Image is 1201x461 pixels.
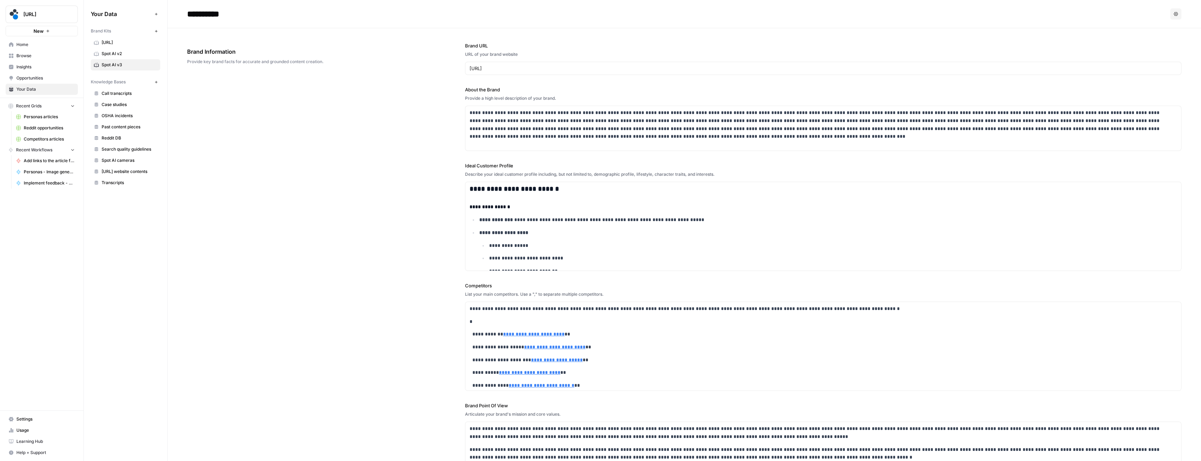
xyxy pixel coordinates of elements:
[13,111,78,122] a: Personas articles
[465,162,1181,169] label: Ideal Customer Profile
[91,155,160,166] a: Spot AI cameras
[13,155,78,166] a: Add links to the article from the knowledge base, perplexity and prior links
[465,171,1181,177] div: Describe your ideal customer profile including, but not limited to, demographic profile, lifestyl...
[6,6,78,23] button: Workspace: spot.ai
[102,180,157,186] span: Transcripts
[91,121,160,133] a: Past content pieces
[91,48,160,59] a: Spot AI v2
[102,146,157,152] span: Search quality guidelines
[16,86,75,92] span: Your Data
[6,414,78,425] a: Settings
[465,402,1181,409] label: Brand Point Of View
[16,103,42,109] span: Recent Grids
[465,95,1181,101] div: Provide a high level description of your brand.
[465,282,1181,289] label: Competitors
[16,64,75,70] span: Insights
[16,147,52,153] span: Recent Workflows
[16,416,75,422] span: Settings
[102,90,157,97] span: Call transcripts
[6,61,78,73] a: Insights
[6,101,78,111] button: Recent Grids
[24,125,75,131] span: Reddit opportunities
[91,133,160,144] a: Reddit DB
[6,436,78,447] a: Learning Hub
[6,84,78,95] a: Your Data
[16,53,75,59] span: Browse
[102,62,157,68] span: Spot AI v3
[102,135,157,141] span: Reddit DB
[24,114,75,120] span: Personas articles
[102,101,157,108] span: Case studies
[24,169,75,175] span: Personas - Image generator
[91,28,111,34] span: Brand Kits
[13,134,78,145] a: Competitors articles
[102,157,157,164] span: Spot AI cameras
[91,37,160,48] a: [URL]
[91,110,160,121] a: OSHA incidents
[6,425,78,436] a: Usage
[8,8,21,21] img: spot.ai Logo
[24,180,75,186] span: Implement feedback - dev
[470,65,1177,72] input: www.sundaysoccer.com
[6,26,78,36] button: New
[91,99,160,110] a: Case studies
[6,39,78,50] a: Home
[91,166,160,177] a: [URL] website contents
[102,124,157,130] span: Past content pieces
[465,291,1181,297] div: List your main competitors. Use a "," to separate multiple competitors.
[187,47,426,56] span: Brand Information
[13,177,78,189] a: Implement feedback - dev
[102,39,157,46] span: [URL]
[102,168,157,175] span: [URL] website contents
[91,79,126,85] span: Knowledge Bases
[16,75,75,81] span: Opportunities
[13,122,78,134] a: Reddit opportunities
[24,136,75,142] span: Competitors articles
[91,59,160,70] a: Spot AI v3
[16,449,75,456] span: Help + Support
[6,73,78,84] a: Opportunities
[6,447,78,458] button: Help + Support
[91,177,160,188] a: Transcripts
[16,427,75,433] span: Usage
[465,411,1181,417] div: Articulate your brand's mission and core values.
[91,88,160,99] a: Call transcripts
[102,51,157,57] span: Spot AI v2
[23,11,66,18] span: [URL]
[465,42,1181,49] label: Brand URL
[465,51,1181,58] div: URL of your brand website
[187,59,426,65] span: Provide key brand facts for accurate and grounded content creation.
[13,166,78,177] a: Personas - Image generator
[465,86,1181,93] label: About the Brand
[6,145,78,155] button: Recent Workflows
[24,158,75,164] span: Add links to the article from the knowledge base, perplexity and prior links
[16,41,75,48] span: Home
[102,113,157,119] span: OSHA incidents
[6,50,78,61] a: Browse
[91,144,160,155] a: Search quality guidelines
[91,10,152,18] span: Your Data
[16,438,75,445] span: Learning Hub
[34,28,44,35] span: New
